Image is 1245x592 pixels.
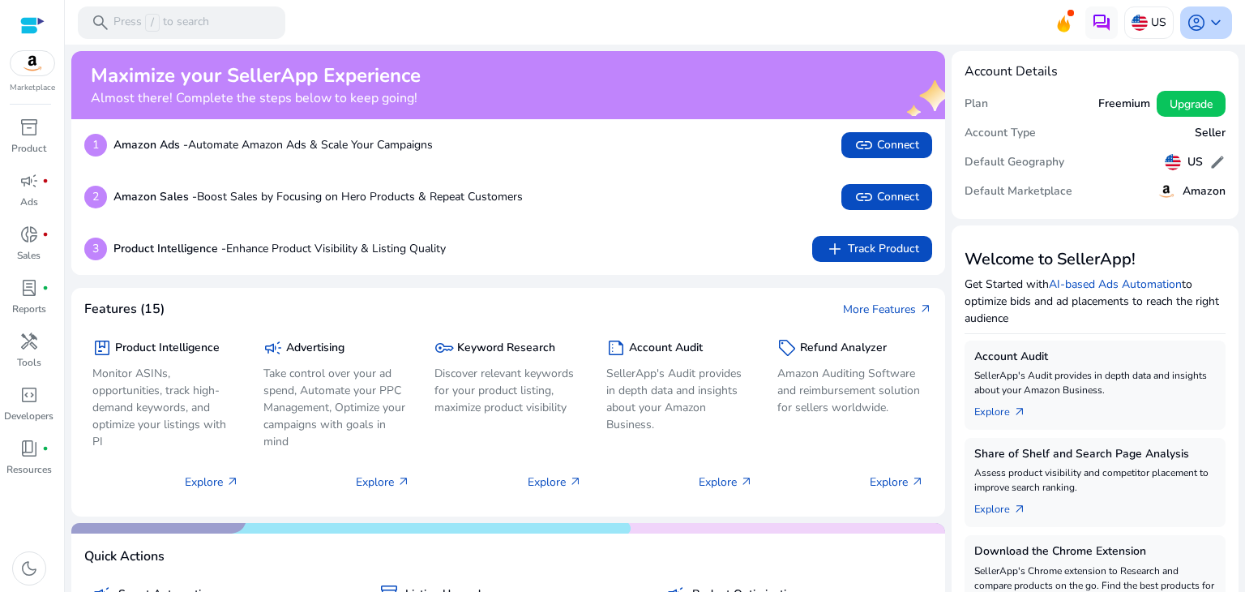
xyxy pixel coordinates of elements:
p: Explore [528,474,582,491]
p: SellerApp's Audit provides in depth data and insights about your Amazon Business. [606,365,753,433]
span: account_circle [1187,13,1206,32]
img: us.svg [1132,15,1148,31]
h5: Plan [965,97,988,111]
p: SellerApp's Audit provides in depth data and insights about your Amazon Business. [974,368,1216,397]
b: Amazon Sales - [113,189,197,204]
h5: Share of Shelf and Search Page Analysis [974,448,1216,461]
span: Connect [854,135,919,155]
button: addTrack Product [812,236,932,262]
p: Discover relevant keywords for your product listing, maximize product visibility [434,365,581,416]
p: 3 [84,238,107,260]
h5: Refund Analyzer [800,341,887,355]
img: amazon.svg [11,51,54,75]
span: keyboard_arrow_down [1206,13,1226,32]
p: Explore [185,474,239,491]
span: edit [1209,154,1226,170]
h5: Product Intelligence [115,341,220,355]
h4: Quick Actions [84,549,165,564]
p: Assess product visibility and competitor placement to improve search ranking. [974,465,1216,495]
b: Amazon Ads - [113,137,188,152]
p: Enhance Product Visibility & Listing Quality [113,240,446,257]
p: Product [11,141,46,156]
h5: Account Audit [974,350,1216,364]
p: US [1151,8,1166,36]
h5: Account Type [965,127,1036,140]
p: Sales [17,248,41,263]
p: Press to search [113,14,209,32]
a: Explorearrow_outward [974,495,1039,517]
p: Tools [17,355,41,370]
p: Developers [4,409,53,423]
h4: Account Details [965,64,1058,79]
h2: Maximize your SellerApp Experience [91,64,421,88]
p: Automate Amazon Ads & Scale Your Campaigns [113,136,433,153]
h5: Keyword Research [457,341,555,355]
span: arrow_outward [911,475,924,488]
p: Marketplace [10,82,55,94]
span: key [434,338,454,358]
span: arrow_outward [740,475,753,488]
p: Reports [12,302,46,316]
h5: US [1187,156,1203,169]
span: arrow_outward [226,475,239,488]
p: Take control over your ad spend, Automate your PPC Management, Optimize your campaigns with goals... [263,365,410,450]
p: Get Started with to optimize bids and ad placements to reach the right audience [965,276,1226,327]
p: Resources [6,462,52,477]
span: sell [777,338,797,358]
button: Upgrade [1157,91,1226,117]
h4: Features (15) [84,302,165,317]
span: book_4 [19,439,39,458]
button: linkConnect [841,184,932,210]
span: code_blocks [19,385,39,405]
span: arrow_outward [1013,503,1026,516]
span: link [854,187,874,207]
p: 1 [84,134,107,157]
span: arrow_outward [919,302,932,315]
p: Ads [20,195,38,209]
h5: Amazon [1183,185,1226,199]
h5: Seller [1195,127,1226,140]
span: inventory_2 [19,118,39,137]
p: Boost Sales by Focusing on Hero Products & Repeat Customers [113,188,523,205]
span: package [92,338,112,358]
p: 2 [84,186,107,208]
h5: Download the Chrome Extension [974,545,1216,559]
b: Product Intelligence - [113,241,226,256]
h5: Freemium [1098,97,1150,111]
p: Amazon Auditing Software and reimbursement solution for sellers worldwide. [777,365,924,416]
span: lab_profile [19,278,39,298]
span: arrow_outward [397,475,410,488]
p: Explore [870,474,924,491]
p: Monitor ASINs, opportunities, track high-demand keywords, and optimize your listings with PI [92,365,239,450]
span: handyman [19,332,39,351]
h5: Advertising [286,341,344,355]
span: fiber_manual_record [42,445,49,452]
span: campaign [19,171,39,191]
button: linkConnect [841,132,932,158]
span: arrow_outward [569,475,582,488]
span: arrow_outward [1013,405,1026,418]
span: / [145,14,160,32]
p: Explore [699,474,753,491]
span: donut_small [19,225,39,244]
span: add [825,239,845,259]
span: fiber_manual_record [42,285,49,291]
span: Upgrade [1170,96,1213,113]
img: us.svg [1165,154,1181,170]
span: dark_mode [19,559,39,578]
span: link [854,135,874,155]
a: AI-based Ads Automation [1049,277,1182,292]
h3: Welcome to SellerApp! [965,250,1226,269]
h5: Default Geography [965,156,1064,169]
h5: Account Audit [629,341,703,355]
span: Track Product [825,239,919,259]
span: Connect [854,187,919,207]
span: summarize [606,338,626,358]
span: campaign [263,338,283,358]
h5: Default Marketplace [965,185,1072,199]
p: Explore [356,474,410,491]
span: search [91,13,110,32]
h4: Almost there! Complete the steps below to keep going! [91,91,421,106]
span: fiber_manual_record [42,231,49,238]
img: amazon.svg [1157,182,1176,201]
